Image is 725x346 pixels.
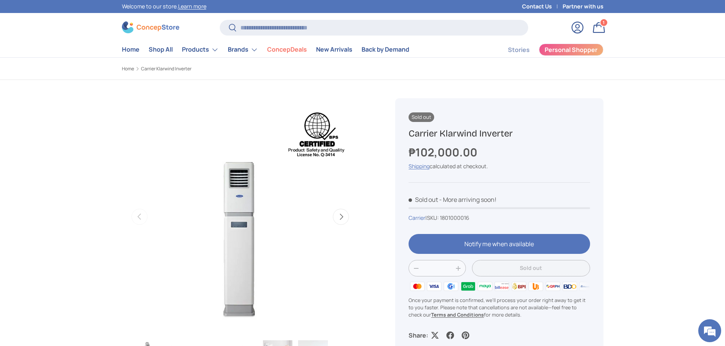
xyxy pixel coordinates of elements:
summary: Brands [223,42,263,57]
a: Shop All [149,42,173,57]
div: calculated at checkout. [409,162,590,170]
span: SKU: [427,214,439,221]
a: New Arrivals [316,42,352,57]
p: Welcome to our store. [122,2,206,11]
a: Shipping [409,162,430,170]
a: Carrier [409,214,425,221]
img: gcash [443,280,459,292]
span: | [425,214,469,221]
h1: Carrier Klarwind Inverter [409,128,590,140]
a: Partner with us [563,2,603,11]
img: ubp [527,280,544,292]
span: 1801000016 [440,214,469,221]
p: - More arriving soon! [439,195,496,204]
img: bpi [511,280,527,292]
a: Home [122,67,134,71]
a: Contact Us [522,2,563,11]
a: Back by Demand [362,42,409,57]
a: Carrier Klarwind Inverter [141,67,191,71]
a: Stories [508,42,530,57]
a: Learn more [178,3,206,10]
button: Sold out [472,260,590,276]
img: metrobank [578,280,595,292]
a: Terms and Conditions [431,311,484,318]
img: qrph [544,280,561,292]
img: billease [493,280,510,292]
a: ConcepDeals [267,42,307,57]
nav: Primary [122,42,409,57]
span: 1 [603,19,605,25]
img: master [409,280,425,292]
img: bdo [561,280,578,292]
img: visa [426,280,443,292]
p: Share: [409,331,428,340]
a: Products [182,42,219,57]
summary: Products [177,42,223,57]
p: Once your payment is confirmed, we'll process your order right away to get it to you faster. Plea... [409,297,590,319]
img: grabpay [459,280,476,292]
span: Sold out [409,112,434,122]
nav: Breadcrumbs [122,65,377,72]
a: Personal Shopper [539,44,603,56]
a: Brands [228,42,258,57]
strong: ₱102,000.00 [409,145,479,160]
span: Sold out [409,195,438,204]
a: Home [122,42,139,57]
img: ConcepStore [122,21,179,33]
nav: Secondary [490,42,603,57]
img: maya [477,280,493,292]
span: Personal Shopper [545,47,597,53]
